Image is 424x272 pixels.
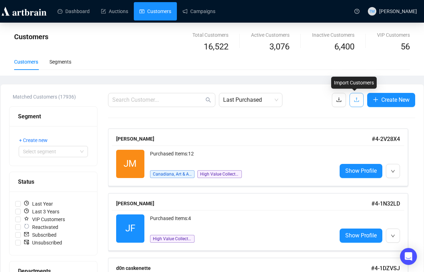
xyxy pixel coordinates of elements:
[49,58,71,66] div: Segments
[391,234,395,238] span: down
[204,40,228,54] span: 16,522
[150,235,195,243] span: High Value Collectibles
[18,112,89,121] div: Segment
[21,239,65,247] span: Unsubscribed
[373,97,378,102] span: plus
[377,31,410,39] div: VIP Customers
[21,200,56,208] span: Last Year
[340,229,382,243] a: Show Profile
[400,248,417,265] div: Open Intercom Messenger
[205,97,211,103] span: search
[369,8,375,14] span: TM
[101,2,128,20] a: Auctions
[150,170,195,178] span: Canadiana, Art & Antiques
[331,77,377,89] div: Import Customers
[334,40,354,54] span: 6,400
[21,208,62,215] span: Last 3 Years
[125,221,135,236] span: JF
[0,6,48,17] img: logo
[21,215,68,223] span: VIP Customers
[112,96,204,104] input: Search Customer...
[345,166,377,175] span: Show Profile
[124,156,137,171] span: JM
[21,223,61,231] span: Reactivated
[372,136,400,142] span: # 4-2V28X4
[116,200,371,207] div: [PERSON_NAME]
[354,97,359,102] span: upload
[150,214,331,229] div: Purchased Items: 4
[401,42,410,52] span: 56
[58,2,90,20] a: Dashboard
[14,32,48,41] span: Customers
[19,136,48,144] span: + Create new
[197,170,242,178] span: High Value Collectibles
[18,177,89,186] div: Status
[345,231,377,240] span: Show Profile
[251,31,289,39] div: Active Customers
[19,135,53,146] button: + Create new
[13,93,97,101] div: Matched Customers (17936)
[14,58,38,66] div: Customers
[21,231,59,239] span: Subscribed
[391,169,395,173] span: down
[371,265,400,272] span: # 4-1DZVSJ
[336,97,342,102] span: download
[379,8,417,14] span: [PERSON_NAME]
[116,135,372,143] div: [PERSON_NAME]
[108,129,415,186] a: [PERSON_NAME]#4-2V28X4JMPurchased Items:12Canadiana, Art & AntiquesHigh Value CollectiblesShow Pr...
[183,2,215,20] a: Campaigns
[381,95,410,104] span: Create New
[108,193,415,251] a: [PERSON_NAME]#4-1N32LDJFPurchased Items:4High Value CollectiblesShow Profile
[116,264,371,272] div: d0n caskenette
[371,200,400,207] span: # 4-1N32LD
[340,164,382,178] a: Show Profile
[269,40,289,54] span: 3,076
[312,31,354,39] div: Inactive Customers
[192,31,228,39] div: Total Customers
[367,93,415,107] button: Create New
[139,2,171,20] a: Customers
[150,150,331,164] div: Purchased Items: 12
[354,9,359,14] span: question-circle
[223,93,278,107] span: Last Purchased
